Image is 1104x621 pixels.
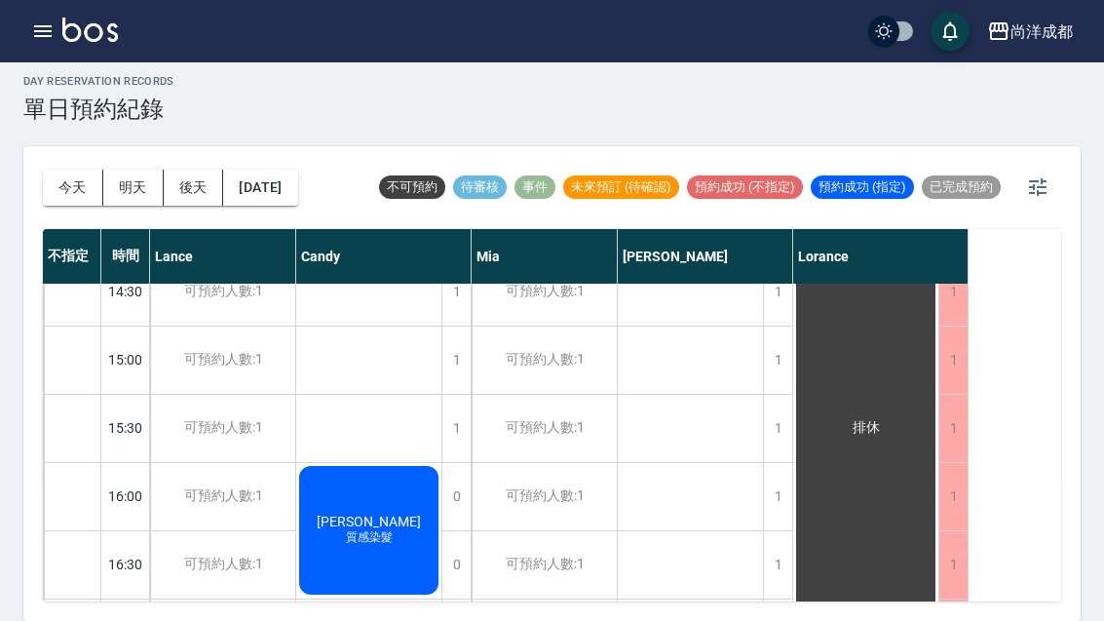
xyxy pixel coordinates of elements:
[922,178,1001,196] span: 已完成預約
[150,258,295,326] div: 可預約人數:1
[453,178,507,196] span: 待審核
[103,170,164,206] button: 明天
[441,395,471,462] div: 1
[150,463,295,530] div: 可預約人數:1
[379,178,445,196] span: 不可預約
[43,170,103,206] button: 今天
[101,462,150,530] div: 16:00
[150,229,296,284] div: Lance
[472,229,618,284] div: Mia
[150,327,295,394] div: 可預約人數:1
[342,529,397,546] span: 質感染髮
[472,258,617,326] div: 可預約人數:1
[223,170,297,206] button: [DATE]
[101,394,150,462] div: 15:30
[763,463,792,530] div: 1
[793,229,969,284] div: Lorance
[979,12,1081,52] button: 尚洋成都
[23,96,174,123] h3: 單日預約紀錄
[763,395,792,462] div: 1
[441,463,471,530] div: 0
[1010,19,1073,44] div: 尚洋成都
[938,395,968,462] div: 1
[101,326,150,394] div: 15:00
[849,419,884,437] span: 排休
[938,463,968,530] div: 1
[441,327,471,394] div: 1
[101,530,150,599] div: 16:30
[618,229,793,284] div: [PERSON_NAME]
[23,75,174,88] h2: day Reservation records
[441,258,471,326] div: 1
[472,463,617,530] div: 可預約人數:1
[150,531,295,599] div: 可預約人數:1
[101,229,150,284] div: 時間
[150,395,295,462] div: 可預約人數:1
[763,258,792,326] div: 1
[62,18,118,42] img: Logo
[763,327,792,394] div: 1
[563,178,679,196] span: 未來預訂 (待確認)
[763,531,792,599] div: 1
[101,257,150,326] div: 14:30
[441,531,471,599] div: 0
[313,514,425,529] span: [PERSON_NAME]
[514,178,555,196] span: 事件
[938,531,968,599] div: 1
[164,170,224,206] button: 後天
[811,178,914,196] span: 預約成功 (指定)
[687,178,803,196] span: 預約成功 (不指定)
[43,229,101,284] div: 不指定
[938,258,968,326] div: 1
[931,12,970,51] button: save
[472,531,617,599] div: 可預約人數:1
[472,395,617,462] div: 可預約人數:1
[472,327,617,394] div: 可預約人數:1
[938,327,968,394] div: 1
[296,229,472,284] div: Candy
